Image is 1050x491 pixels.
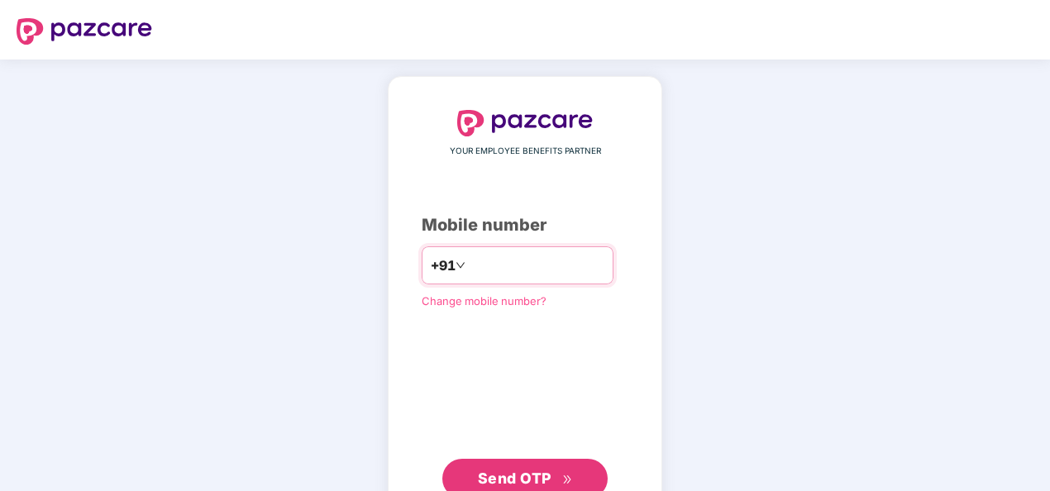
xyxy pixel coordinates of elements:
img: logo [17,18,152,45]
span: YOUR EMPLOYEE BENEFITS PARTNER [450,145,601,158]
a: Change mobile number? [422,294,546,307]
img: logo [457,110,593,136]
span: double-right [562,474,573,485]
div: Mobile number [422,212,628,238]
span: down [456,260,465,270]
span: +91 [431,255,456,276]
span: Send OTP [478,470,551,487]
